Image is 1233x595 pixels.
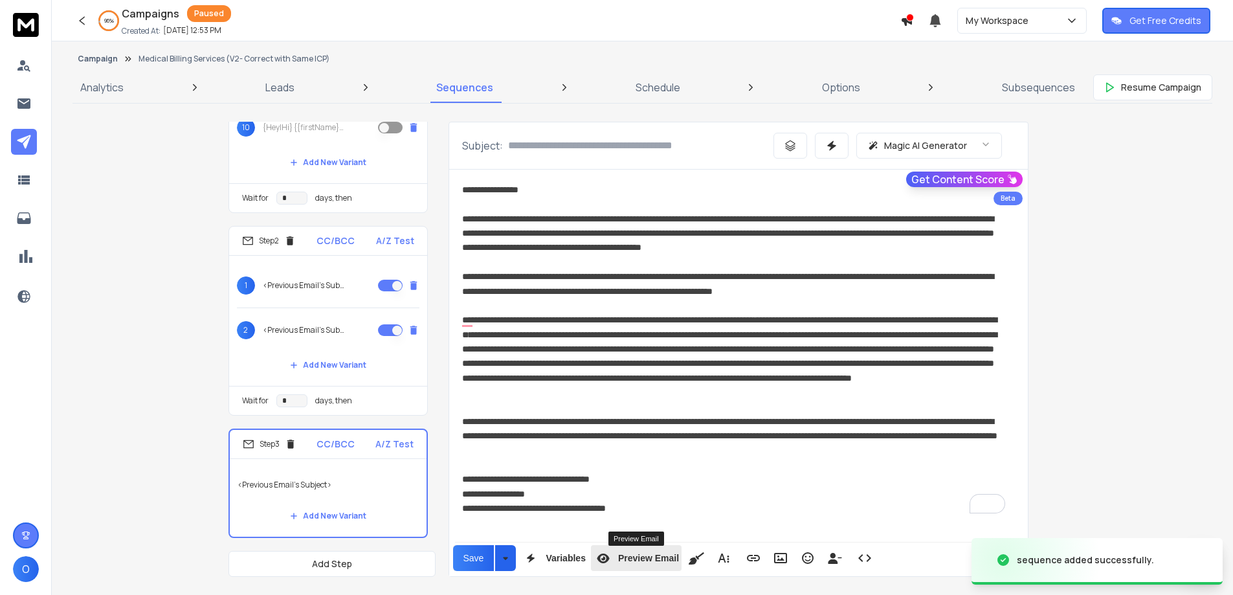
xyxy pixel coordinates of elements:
div: sequence added successfully. [1017,554,1154,567]
p: Leads [265,80,294,95]
button: Preview Email [591,545,682,571]
div: Paused [187,5,231,22]
p: <Previous Email's Subject> [263,325,346,335]
span: 2 [237,321,255,339]
a: Subsequences [994,72,1083,103]
h1: Campaigns [122,6,179,21]
button: Add New Variant [280,150,377,175]
button: Save [453,545,494,571]
p: Wait for [242,396,269,406]
p: [DATE] 12:53 PM [163,25,221,36]
li: Step3CC/BCCA/Z Test<Previous Email's Subject>Add New Variant [228,429,428,538]
p: <Previous Email's Subject> [238,467,419,503]
button: Code View [852,545,877,571]
div: To enrich screen reader interactions, please activate Accessibility in Grammarly extension settings [449,170,1028,526]
button: Get Free Credits [1102,8,1210,34]
button: Variables [518,545,588,571]
p: CC/BCC [317,438,355,451]
p: Options [822,80,860,95]
button: Emoticons [795,545,820,571]
span: Preview Email [616,553,682,564]
button: Add New Variant [280,503,377,529]
p: My Workspace [966,14,1034,27]
span: 10 [237,118,255,137]
div: Beta [994,192,1023,205]
p: Subject: [462,138,503,153]
div: Preview Email [608,532,664,546]
p: A/Z Test [376,234,414,247]
p: A/Z Test [375,438,414,451]
a: Sequences [428,72,501,103]
p: Analytics [80,80,124,95]
p: Medical Billing Services (V2- Correct with Same ICP) [139,54,329,64]
button: Insert Unsubscribe Link [823,545,847,571]
p: Sequences [436,80,493,95]
p: Wait for [242,193,269,203]
p: CC/BCC [317,234,355,247]
button: Add New Variant [280,352,377,378]
p: <Previous Email's Subject> [263,280,346,291]
li: Step2CC/BCCA/Z Test1<Previous Email's Subject>2<Previous Email's Subject>Add New VariantWait ford... [228,226,428,416]
p: Magic AI Generator [884,139,967,152]
span: 1 [237,276,255,295]
button: O [13,556,39,582]
button: Campaign [78,54,118,64]
button: Add Step [228,551,436,577]
a: Leads [258,72,302,103]
a: Options [814,72,868,103]
a: Schedule [628,72,688,103]
p: Schedule [636,80,680,95]
a: Analytics [72,72,131,103]
p: Get Free Credits [1129,14,1201,27]
p: {Hey|Hi} {{firstName}}, thought you’d want to see this [263,122,346,133]
div: Step 2 [242,235,296,247]
button: Resume Campaign [1093,74,1212,100]
p: days, then [315,396,352,406]
p: Created At: [122,26,161,36]
p: Subsequences [1002,80,1075,95]
button: Get Content Score [906,172,1023,187]
p: days, then [315,193,352,203]
button: Magic AI Generator [856,133,1002,159]
div: Step 3 [243,438,296,450]
p: 96 % [104,17,114,25]
span: Variables [543,553,588,564]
